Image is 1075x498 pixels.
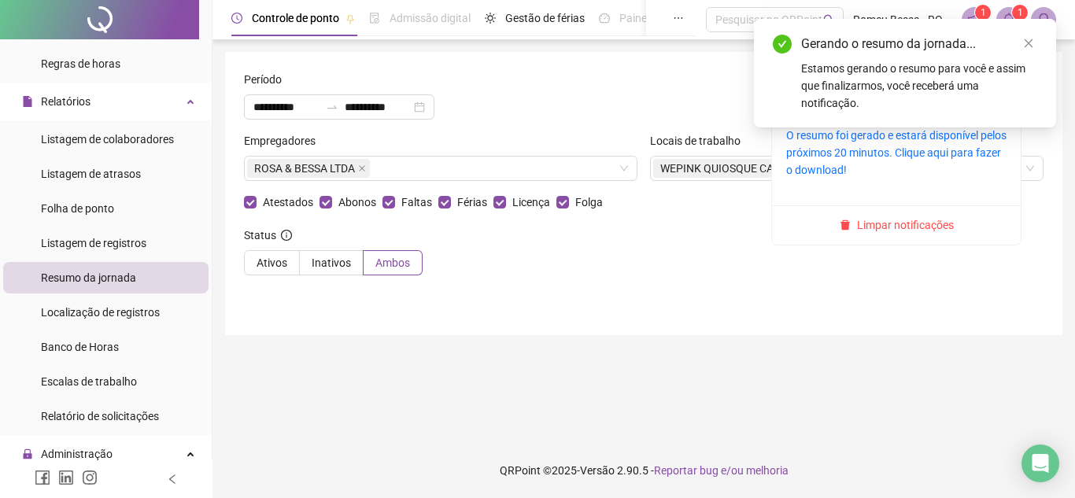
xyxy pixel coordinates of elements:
span: Controle de ponto [252,12,339,24]
div: Open Intercom Messenger [1021,445,1059,482]
span: instagram [82,470,98,485]
span: Listagem de registros [41,237,146,249]
span: Limpar notificações [857,216,954,234]
span: Faltas [395,194,438,211]
sup: 1 [975,5,991,20]
img: 94322 [1032,8,1055,31]
span: close [1023,38,1034,49]
span: pushpin [345,14,355,24]
span: ROSA & BESSA LTDA [254,160,355,177]
span: Banco de Horas [41,341,119,353]
span: linkedin [58,470,74,485]
span: left [167,474,178,485]
span: Resumo da jornada [41,271,136,284]
span: Versão [580,464,615,477]
label: Empregadores [244,132,326,149]
span: 1 [981,7,986,18]
span: search [823,14,835,26]
span: file [22,96,33,107]
span: Ativos [257,256,287,269]
span: Relatórios [41,95,91,108]
span: to [326,101,338,113]
span: Localização de registros [41,306,160,319]
a: Close [1020,35,1037,52]
span: Inativos [312,256,351,269]
span: Administração [41,448,113,460]
span: ROSA & BESSA LTDA [247,159,370,178]
span: file-done [369,13,380,24]
span: check-circle [773,35,792,53]
button: Limpar notificações [833,216,960,234]
span: Abonos [332,194,382,211]
span: ellipsis [673,13,684,24]
span: Regras de horas [41,57,120,70]
span: lock [22,448,33,459]
span: Ambos [375,256,410,269]
span: Listagem de colaboradores [41,133,174,146]
span: Escalas de trabalho [41,375,137,388]
span: Relatório de solicitações [41,410,159,422]
span: WEPINK QUIOSQUE CAMPO GRANDE [660,160,844,177]
sup: 1 [1012,5,1028,20]
a: O resumo foi gerado e estará disponível pelos próximos 20 minutos. Clique aqui para fazer o downl... [786,129,1007,176]
span: notification [967,13,981,27]
span: Reportar bug e/ou melhoria [654,464,789,477]
label: Locais de trabalho [650,132,751,149]
span: dashboard [599,13,610,24]
span: Atestados [257,194,320,211]
span: delete [840,219,851,231]
span: Folga [569,194,609,211]
span: Folha de ponto [41,202,114,215]
span: sun [485,13,496,24]
span: 1 [1018,7,1023,18]
div: Estamos gerando o resumo para você e assim que finalizarmos, você receberá uma notificação. [801,60,1037,112]
span: Gestão de férias [505,12,585,24]
span: Período [244,71,282,88]
span: Romeu Bessa - ROSA & BESSA LTDA [853,11,952,28]
span: Admissão digital [390,12,471,24]
span: swap-right [326,101,338,113]
span: facebook [35,470,50,485]
span: Licença [506,194,556,211]
span: WEPINK QUIOSQUE CAMPO GRANDE [653,159,859,178]
span: info-circle [281,230,292,241]
span: Listagem de atrasos [41,168,141,180]
span: clock-circle [231,13,242,24]
span: bell [1002,13,1016,27]
span: close [358,164,366,172]
span: Painel do DP [619,12,681,24]
footer: QRPoint © 2025 - 2.90.5 - [212,443,1075,498]
span: Status [244,227,292,244]
div: Gerando o resumo da jornada... [801,35,1037,53]
span: Férias [451,194,493,211]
